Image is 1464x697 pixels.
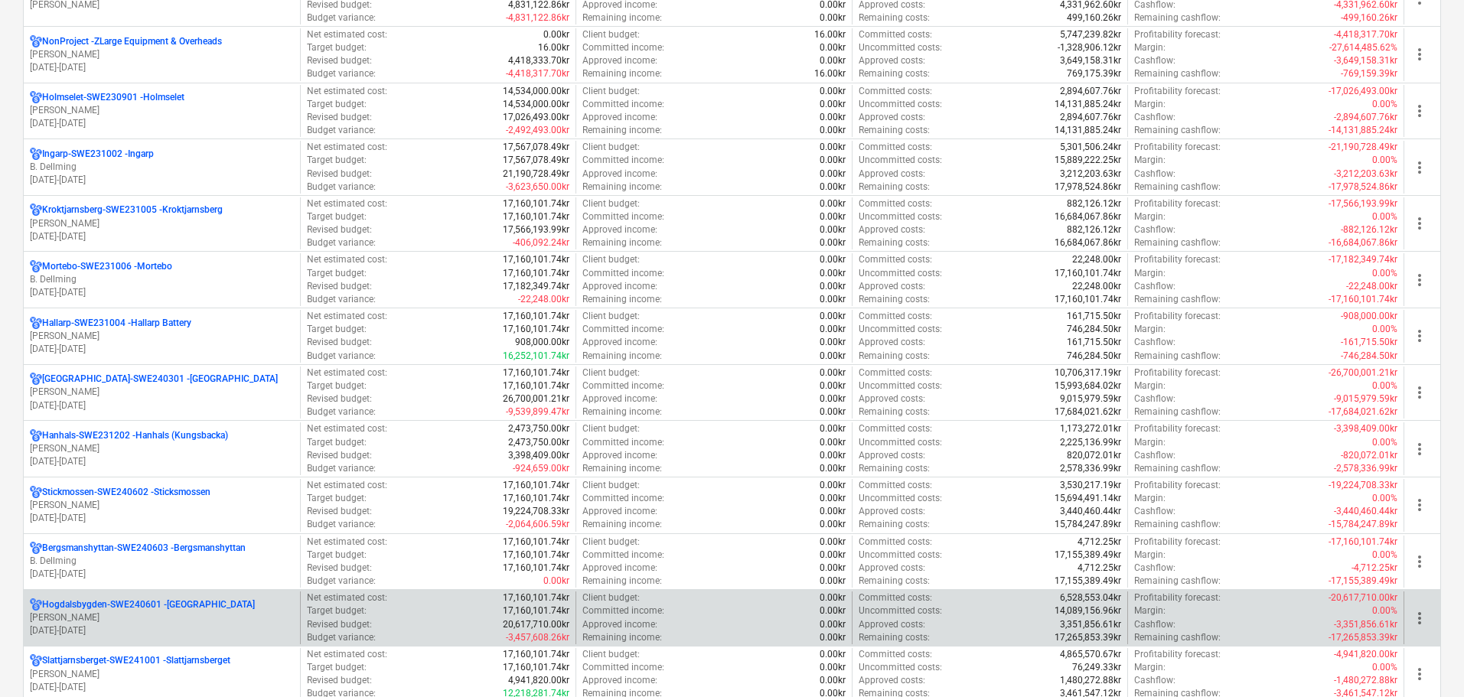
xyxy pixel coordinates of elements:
[859,310,932,323] p: Committed costs :
[503,310,569,323] p: 17,160,101.74kr
[582,236,662,249] p: Remaining income :
[820,124,846,137] p: 0.00kr
[307,267,367,280] p: Target budget :
[30,217,294,230] p: [PERSON_NAME]
[307,54,372,67] p: Revised budget :
[508,54,569,67] p: 4,418,333.70kr
[1134,11,1221,24] p: Remaining cashflow :
[307,236,376,249] p: Budget variance :
[1134,280,1175,293] p: Cashflow :
[503,379,569,392] p: 17,160,101.74kr
[30,486,42,499] div: Project has multi currencies enabled
[1134,253,1221,266] p: Profitability forecast :
[1410,552,1429,571] span: more_vert
[1055,366,1121,379] p: 10,706,317.19kr
[307,392,372,405] p: Revised budget :
[307,98,367,111] p: Target budget :
[1410,45,1429,64] span: more_vert
[1341,223,1397,236] p: -882,126.12kr
[859,98,942,111] p: Uncommitted costs :
[820,310,846,323] p: 0.00kr
[1134,154,1166,167] p: Margin :
[1329,366,1397,379] p: -26,700,001.21kr
[1134,210,1166,223] p: Margin :
[1329,181,1397,194] p: -17,978,524.86kr
[1341,336,1397,349] p: -161,715.50kr
[30,512,294,525] p: [DATE] - [DATE]
[859,41,942,54] p: Uncommitted costs :
[503,350,569,363] p: 16,252,101.74kr
[820,350,846,363] p: 0.00kr
[30,204,294,243] div: Kroktjarnsberg-SWE231005 -Kroktjarnsberg[PERSON_NAME][DATE]-[DATE]
[1341,67,1397,80] p: -769,159.39kr
[820,141,846,154] p: 0.00kr
[820,267,846,280] p: 0.00kr
[1134,197,1221,210] p: Profitability forecast :
[1134,293,1221,306] p: Remaining cashflow :
[859,67,930,80] p: Remaining costs :
[1055,154,1121,167] p: 15,889,222.25kr
[1134,236,1221,249] p: Remaining cashflow :
[42,429,228,442] p: Hanhals-SWE231202 - Hanhals (Kungsbacka)
[582,28,640,41] p: Client budget :
[30,542,294,581] div: Bergsmanshyttan-SWE240603 -BergsmanshyttanB. Dellming[DATE]-[DATE]
[820,336,846,349] p: 0.00kr
[307,197,387,210] p: Net estimated cost :
[42,598,255,611] p: Hogdalsbygden-SWE240601 - [GEOGRAPHIC_DATA]
[42,654,230,667] p: Slattjarnsberget-SWE241001 - Slattjarnsberget
[820,223,846,236] p: 0.00kr
[1067,67,1121,80] p: 769,175.39kr
[1410,158,1429,177] span: more_vert
[30,373,294,412] div: [GEOGRAPHIC_DATA]-SWE240301 -[GEOGRAPHIC_DATA][PERSON_NAME][DATE]-[DATE]
[1134,54,1175,67] p: Cashflow :
[1060,111,1121,124] p: 2,894,607.76kr
[30,273,294,286] p: B. Dellming
[506,11,569,24] p: -4,831,122.86kr
[1387,624,1464,697] iframe: Chat Widget
[859,379,942,392] p: Uncommitted costs :
[820,181,846,194] p: 0.00kr
[1060,54,1121,67] p: 3,649,158.31kr
[1134,336,1175,349] p: Cashflow :
[820,293,846,306] p: 0.00kr
[42,373,278,386] p: [GEOGRAPHIC_DATA]-SWE240301 - [GEOGRAPHIC_DATA]
[30,317,294,356] div: Hallarp-SWE231004 -Hallarp Battery[PERSON_NAME][DATE]-[DATE]
[30,35,42,48] div: Project has multi currencies enabled
[503,210,569,223] p: 17,160,101.74kr
[503,267,569,280] p: 17,160,101.74kr
[307,124,376,137] p: Budget variance :
[307,168,372,181] p: Revised budget :
[30,654,294,693] div: Slattjarnsberget-SWE241001 -Slattjarnsberget[PERSON_NAME][DATE]-[DATE]
[859,154,942,167] p: Uncommitted costs :
[506,67,569,80] p: -4,418,317.70kr
[820,11,846,24] p: 0.00kr
[30,35,294,74] div: NonProject -ZLarge Equipment & Overheads[PERSON_NAME][DATE]-[DATE]
[582,168,657,181] p: Approved income :
[503,111,569,124] p: 17,026,493.00kr
[30,499,294,512] p: [PERSON_NAME]
[1134,168,1175,181] p: Cashflow :
[820,168,846,181] p: 0.00kr
[42,91,184,104] p: Holmselet-SWE230901 - Holmselet
[1410,327,1429,345] span: more_vert
[1410,102,1429,120] span: more_vert
[30,654,42,667] div: Project has multi currencies enabled
[1134,111,1175,124] p: Cashflow :
[538,41,569,54] p: 16.00kr
[1334,54,1397,67] p: -3,649,158.31kr
[582,323,664,336] p: Committed income :
[582,392,657,405] p: Approved income :
[1410,609,1429,627] span: more_vert
[307,111,372,124] p: Revised budget :
[1329,124,1397,137] p: -14,131,885.24kr
[859,336,925,349] p: Approved costs :
[1372,98,1397,111] p: 0.00%
[307,41,367,54] p: Target budget :
[307,350,376,363] p: Budget variance :
[30,399,294,412] p: [DATE] - [DATE]
[30,598,294,637] div: Hogdalsbygden-SWE240601 -[GEOGRAPHIC_DATA][PERSON_NAME][DATE]-[DATE]
[307,154,367,167] p: Target budget :
[859,28,932,41] p: Committed costs :
[1334,28,1397,41] p: -4,418,317.70kr
[820,379,846,392] p: 0.00kr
